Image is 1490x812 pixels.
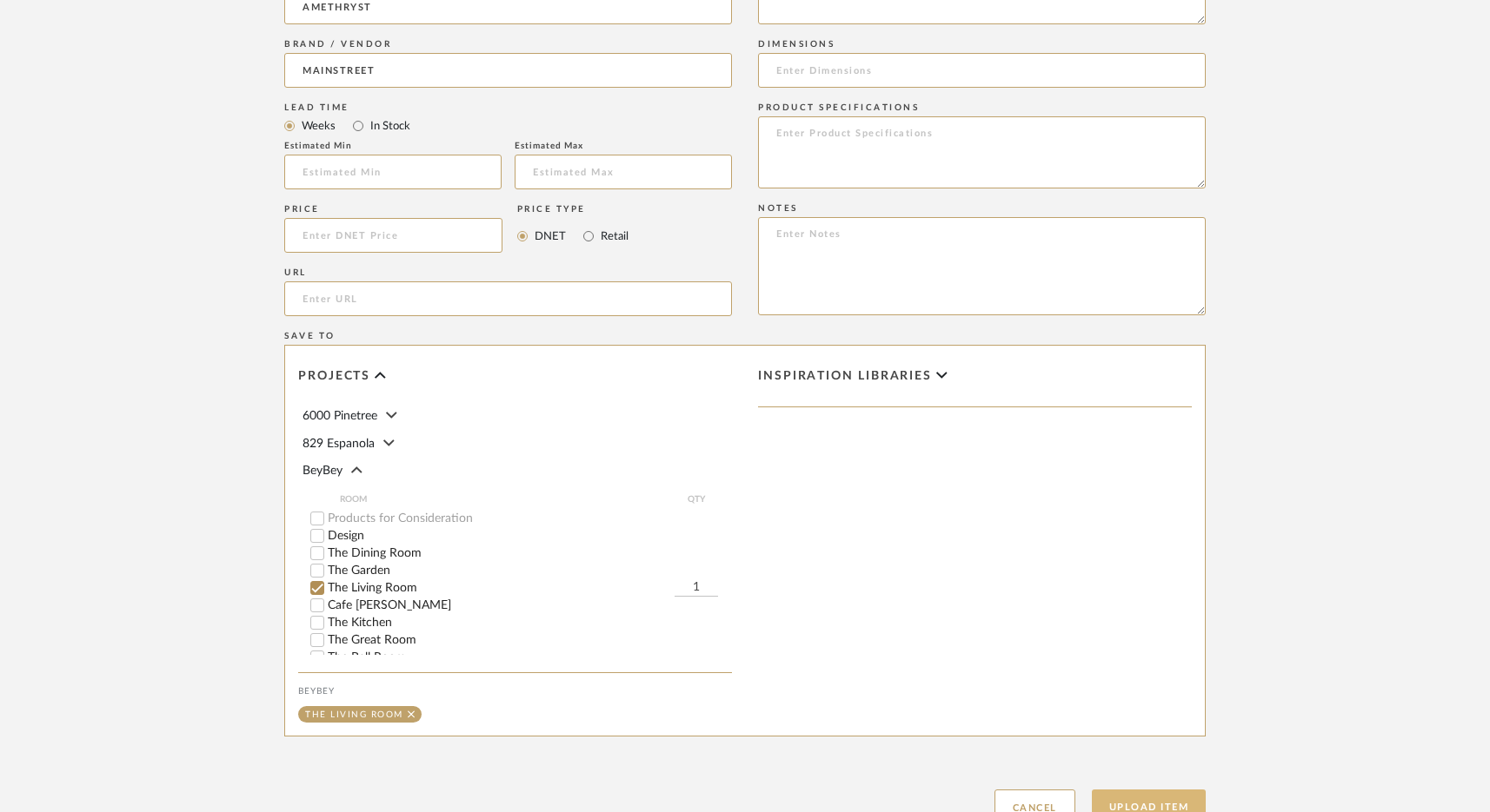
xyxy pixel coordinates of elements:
input: Estimated Max [515,155,732,189]
label: The Kitchen [328,617,732,629]
mat-radio-group: Select price type [517,218,629,253]
input: Enter Dimensions [758,53,1206,88]
span: QTY [675,492,718,506]
span: BeyBey [303,465,343,477]
label: Cafe [PERSON_NAME] [328,599,732,611]
div: BeyBey [298,686,732,696]
label: Design [328,530,732,542]
div: Lead Time [284,102,732,113]
label: The Dining Room [328,547,732,559]
span: Projects [298,369,370,384]
label: The Living Room [328,582,675,594]
input: Enter URL [284,281,732,316]
label: The Garden [328,564,732,577]
span: 6000 Pinetree [303,410,377,422]
input: Enter DNET Price [284,218,502,253]
input: Unknown [284,53,732,88]
mat-radio-group: Select item type [284,115,732,136]
div: Product Specifications [758,102,1206,113]
div: URL [284,267,732,278]
label: The Ball Room [328,651,732,663]
span: Inspiration libraries [758,369,932,384]
div: Price [284,204,502,215]
label: In Stock [369,116,410,135]
label: Weeks [300,116,336,135]
div: Notes [758,203,1206,214]
input: Estimated Min [284,155,502,189]
div: Brand / Vendor [284,39,732,50]
div: Estimated Max [515,141,732,151]
span: 829 Espanola [303,438,375,450]
div: The Living Room [305,710,403,719]
div: Dimensions [758,39,1206,50]
label: Retail [599,227,629,246]
div: Price Type [517,204,629,215]
label: The Great Room [328,634,732,646]
div: Save To [284,331,1206,341]
div: Estimated Min [284,141,502,151]
label: DNET [533,227,566,246]
span: ROOM [340,492,675,506]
